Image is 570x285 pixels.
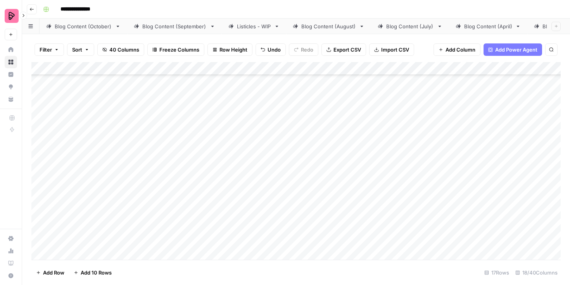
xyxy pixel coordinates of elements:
a: Insights [5,68,17,81]
button: Filter [35,43,64,56]
button: Export CSV [321,43,366,56]
button: 40 Columns [97,43,144,56]
a: Blog Content (October) [40,19,127,34]
a: Listicles - WIP [222,19,286,34]
a: Opportunities [5,81,17,93]
span: Add Power Agent [495,46,537,54]
div: Blog Content (April) [464,22,512,30]
button: Undo [256,43,286,56]
span: Add 10 Rows [81,269,112,276]
span: Sort [72,46,82,54]
span: Freeze Columns [159,46,199,54]
button: Row Height [207,43,252,56]
a: Settings [5,232,17,245]
button: Import CSV [369,43,414,56]
a: Blog Content (July) [371,19,449,34]
div: 17 Rows [481,266,512,279]
div: Blog Content (September) [142,22,207,30]
a: Browse [5,56,17,68]
img: Preply Logo [5,9,19,23]
span: 40 Columns [109,46,139,54]
span: Add Row [43,269,64,276]
button: Add Power Agent [484,43,542,56]
div: 18/40 Columns [512,266,561,279]
a: Home [5,43,17,56]
button: Freeze Columns [147,43,204,56]
span: Add Column [446,46,475,54]
span: Row Height [219,46,247,54]
a: Your Data [5,93,17,105]
div: Blog Content (July) [386,22,434,30]
button: Add 10 Rows [69,266,116,279]
div: Listicles - WIP [237,22,271,30]
span: Filter [40,46,52,54]
a: Usage [5,245,17,257]
div: Blog Content (August) [301,22,356,30]
button: Redo [289,43,318,56]
a: Blog Content (August) [286,19,371,34]
a: Blog Content (April) [449,19,527,34]
span: Undo [268,46,281,54]
button: Sort [67,43,94,56]
button: Help + Support [5,269,17,282]
span: Export CSV [333,46,361,54]
a: Blog Content (September) [127,19,222,34]
button: Workspace: Preply [5,6,17,26]
button: Add Column [434,43,480,56]
div: Blog Content (October) [55,22,112,30]
span: Redo [301,46,313,54]
span: Import CSV [381,46,409,54]
button: Add Row [31,266,69,279]
a: Learning Hub [5,257,17,269]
